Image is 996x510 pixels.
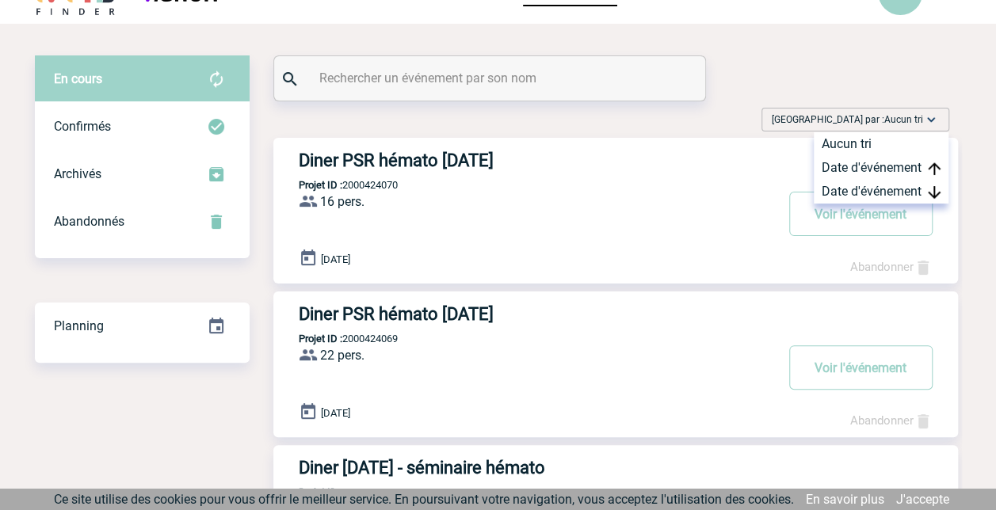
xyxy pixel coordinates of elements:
[850,413,933,428] a: Abandonner
[35,150,250,198] div: Retrouvez ici tous les événements que vous avez décidé d'archiver
[814,180,948,204] div: Date d'événement
[789,192,933,236] button: Voir l'événement
[850,260,933,274] a: Abandonner
[54,119,111,134] span: Confirmés
[321,407,350,419] span: [DATE]
[320,194,364,209] span: 16 pers.
[35,55,250,103] div: Retrouvez ici tous vos évènements avant confirmation
[806,492,884,507] a: En savoir plus
[35,198,250,245] div: Retrouvez ici tous vos événements annulés
[320,348,364,363] span: 22 pers.
[789,345,933,390] button: Voir l'événement
[273,150,958,170] a: Diner PSR hémato [DATE]
[299,486,342,498] b: Projet ID :
[273,333,398,344] p: 2000424069
[299,304,774,324] h3: Diner PSR hémato [DATE]
[928,162,941,175] img: arrow_upward.png
[896,492,949,507] a: J'accepte
[299,150,774,170] h3: Diner PSR hémato [DATE]
[814,156,948,180] div: Date d'événement
[54,71,102,86] span: En cours
[928,186,941,199] img: arrow_downward.png
[35,303,250,350] div: Retrouvez ici tous vos événements organisés par date et état d'avancement
[54,318,104,333] span: Planning
[273,179,398,191] p: 2000424070
[299,179,342,191] b: Projet ID :
[923,112,939,127] img: baseline_expand_more_white_24dp-b.png
[54,214,124,229] span: Abandonnés
[321,253,350,265] span: [DATE]
[35,302,250,348] a: Planning
[315,67,668,89] input: Rechercher un événement par son nom
[273,486,398,498] p: 2000421994
[884,114,923,125] span: Aucun tri
[299,333,342,344] b: Projet ID :
[54,166,101,181] span: Archivés
[772,112,923,127] span: [GEOGRAPHIC_DATA] par :
[299,458,774,478] h3: Diner [DATE] - séminaire hémato
[54,492,794,507] span: Ce site utilise des cookies pour vous offrir le meilleur service. En poursuivant votre navigation...
[273,458,958,478] a: Diner [DATE] - séminaire hémato
[273,304,958,324] a: Diner PSR hémato [DATE]
[814,132,948,156] div: Aucun tri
